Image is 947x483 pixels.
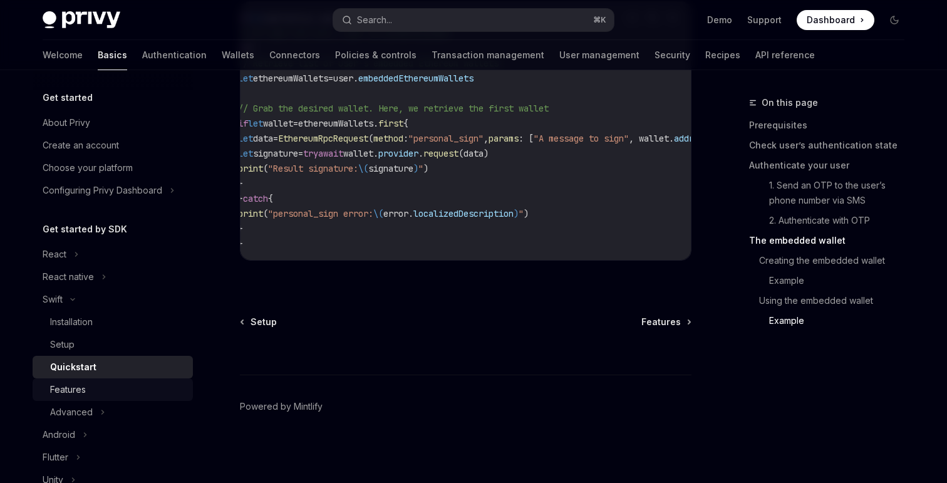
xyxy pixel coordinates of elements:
[251,316,277,328] span: Setup
[749,135,914,155] a: Check user’s authentication state
[418,163,423,174] span: "
[238,73,253,84] span: let
[238,133,253,144] span: let
[33,288,193,311] button: Swift
[333,73,358,84] span: user.
[43,138,119,153] div: Create an account
[238,148,253,159] span: let
[50,314,93,330] div: Installation
[43,115,90,130] div: About Privy
[749,155,914,175] a: Authenticate your user
[238,193,243,204] span: }
[303,148,318,159] span: try
[629,133,674,144] span: , wallet.
[43,450,68,465] div: Flutter
[593,15,606,25] span: ⌘ K
[33,378,193,401] a: Features
[432,40,544,70] a: Transaction management
[293,118,298,129] span: =
[368,163,413,174] span: signature
[268,208,373,219] span: "personal_sign error:
[413,163,418,174] span: )
[749,175,914,210] a: 1. Send an OTP to the user’s phone number via SMS
[655,40,690,70] a: Security
[33,243,193,266] button: React
[268,163,358,174] span: "Result signature:
[328,73,333,84] span: =
[43,90,93,105] h5: Get started
[33,179,193,202] button: Configuring Privy Dashboard
[273,133,278,144] span: =
[33,311,193,333] a: Installation
[489,133,519,144] span: params
[534,133,629,144] span: "A message to sign"
[357,13,392,28] div: Search...
[373,208,383,219] span: \(
[33,356,193,378] a: Quickstart
[408,133,484,144] span: "personal_sign"
[762,95,818,110] span: On this page
[358,73,473,84] span: embeddedEthereumWallets
[43,222,127,237] h5: Get started by SDK
[33,401,193,423] button: Advanced
[33,134,193,157] a: Create an account
[98,40,127,70] a: Basics
[243,193,268,204] span: catch
[641,316,690,328] a: Features
[423,148,458,159] span: request
[268,193,273,204] span: {
[749,115,914,135] a: Prerequisites
[43,40,83,70] a: Welcome
[278,133,368,144] span: EthereumRpcRequest
[373,133,403,144] span: method
[378,118,403,129] span: first
[358,163,368,174] span: \(
[238,208,263,219] span: print
[333,9,614,31] button: Search...⌘K
[43,183,162,198] div: Configuring Privy Dashboard
[749,210,914,231] a: 2. Authenticate with OTP
[33,423,193,446] button: Android
[238,178,243,189] span: }
[423,163,428,174] span: )
[263,163,268,174] span: (
[514,208,519,219] span: )
[241,316,277,328] a: Setup
[33,266,193,288] button: React native
[253,73,328,84] span: ethereumWallets
[749,231,914,251] a: The embedded wallet
[43,292,63,307] div: Swift
[33,157,193,179] a: Choose your platform
[749,271,914,291] a: Example
[318,148,343,159] span: await
[755,40,815,70] a: API reference
[263,118,293,129] span: wallet
[413,208,514,219] span: localizedDescription
[519,208,524,219] span: "
[238,238,243,249] span: }
[335,40,417,70] a: Policies & controls
[378,148,418,159] span: provider
[238,223,243,234] span: }
[298,118,378,129] span: ethereumWallets.
[50,360,96,375] div: Quickstart
[458,148,489,159] span: (data)
[298,148,303,159] span: =
[705,40,740,70] a: Recipes
[707,14,732,26] a: Demo
[641,316,681,328] span: Features
[418,148,423,159] span: .
[142,40,207,70] a: Authentication
[50,382,86,397] div: Features
[749,291,914,311] a: Using the embedded wallet
[269,40,320,70] a: Connectors
[50,337,75,352] div: Setup
[43,247,66,262] div: React
[403,118,408,129] span: {
[238,103,549,114] span: // Grab the desired wallet. Here, we retrieve the first wallet
[222,40,254,70] a: Wallets
[253,148,298,159] span: signature
[263,208,268,219] span: (
[253,133,273,144] span: data
[559,40,639,70] a: User management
